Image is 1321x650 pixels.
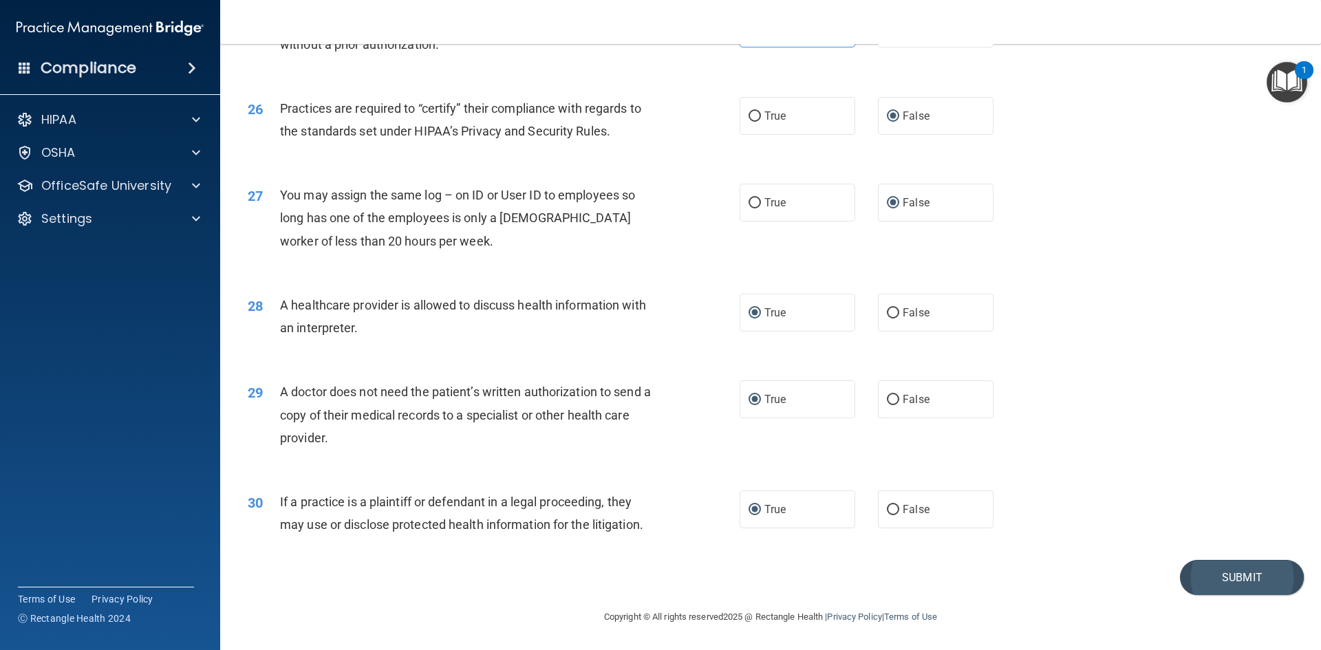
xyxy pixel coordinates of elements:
span: Ⓒ Rectangle Health 2024 [18,611,131,625]
a: Privacy Policy [92,592,153,606]
a: OSHA [17,144,200,161]
button: Open Resource Center, 1 new notification [1267,62,1307,102]
span: 26 [248,101,263,118]
p: Settings [41,210,92,227]
span: Appointment reminders are allowed under the HIPAA Privacy Rule without a prior authorization. [280,14,643,51]
input: False [887,198,899,208]
img: PMB logo [17,14,204,42]
input: False [887,505,899,515]
input: False [887,111,899,122]
span: False [903,503,930,516]
input: True [749,395,761,405]
span: True [764,393,786,406]
span: True [764,503,786,516]
div: Copyright © All rights reserved 2025 @ Rectangle Health | | [519,595,1022,639]
span: False [903,109,930,122]
span: 30 [248,495,263,511]
input: True [749,308,761,318]
span: A healthcare provider is allowed to discuss health information with an interpreter. [280,298,646,335]
a: HIPAA [17,111,200,128]
span: True [764,196,786,209]
p: OSHA [41,144,76,161]
span: True [764,306,786,319]
span: True [764,109,786,122]
div: 1 [1302,70,1307,88]
a: OfficeSafe University [17,177,200,194]
button: Submit [1180,560,1304,595]
p: OfficeSafe University [41,177,171,194]
input: False [887,308,899,318]
a: Terms of Use [18,592,75,606]
span: False [903,393,930,406]
span: If a practice is a plaintiff or defendant in a legal proceeding, they may use or disclose protect... [280,495,643,532]
span: 27 [248,188,263,204]
input: False [887,395,899,405]
a: Settings [17,210,200,227]
span: 29 [248,384,263,401]
span: False [903,306,930,319]
p: HIPAA [41,111,76,128]
h4: Compliance [41,58,136,78]
input: True [749,198,761,208]
span: False [903,196,930,209]
a: Terms of Use [884,611,937,622]
span: Practices are required to “certify” their compliance with regards to the standards set under HIPA... [280,101,641,138]
a: Privacy Policy [827,611,881,622]
span: A doctor does not need the patient’s written authorization to send a copy of their medical record... [280,384,651,444]
span: 28 [248,298,263,314]
input: True [749,505,761,515]
input: True [749,111,761,122]
span: You may assign the same log – on ID or User ID to employees so long has one of the employees is o... [280,188,635,248]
